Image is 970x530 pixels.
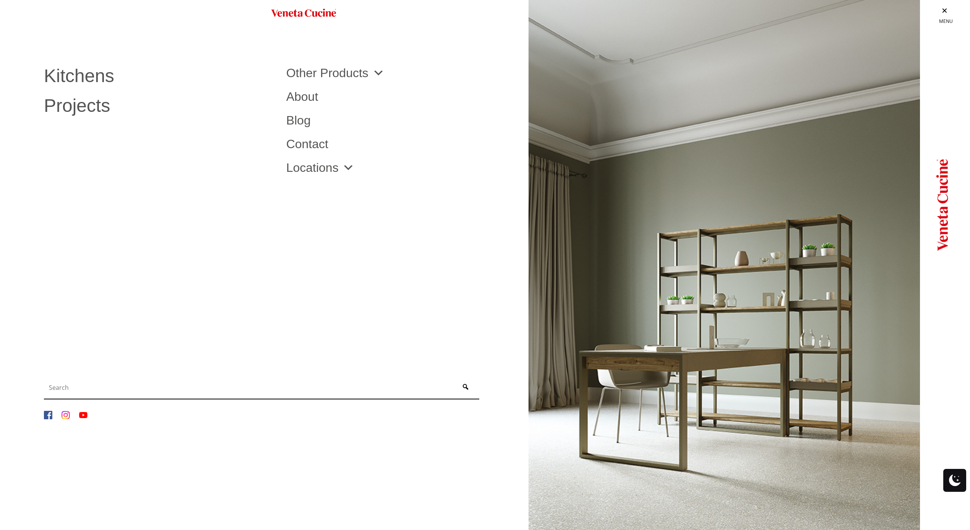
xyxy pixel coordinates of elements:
img: YouTube [79,411,87,419]
a: Blog [286,114,517,126]
input: Search [46,380,454,395]
img: Instagram [61,411,70,419]
a: Kitchens [44,67,275,85]
img: Facebook [44,411,52,419]
a: Projects [44,97,275,115]
a: Contact [286,138,517,150]
a: Locations [286,162,354,174]
img: Veneta Cucine USA [271,8,336,19]
img: Logo [936,154,948,254]
a: Other Products [286,67,384,79]
a: About [286,90,517,103]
